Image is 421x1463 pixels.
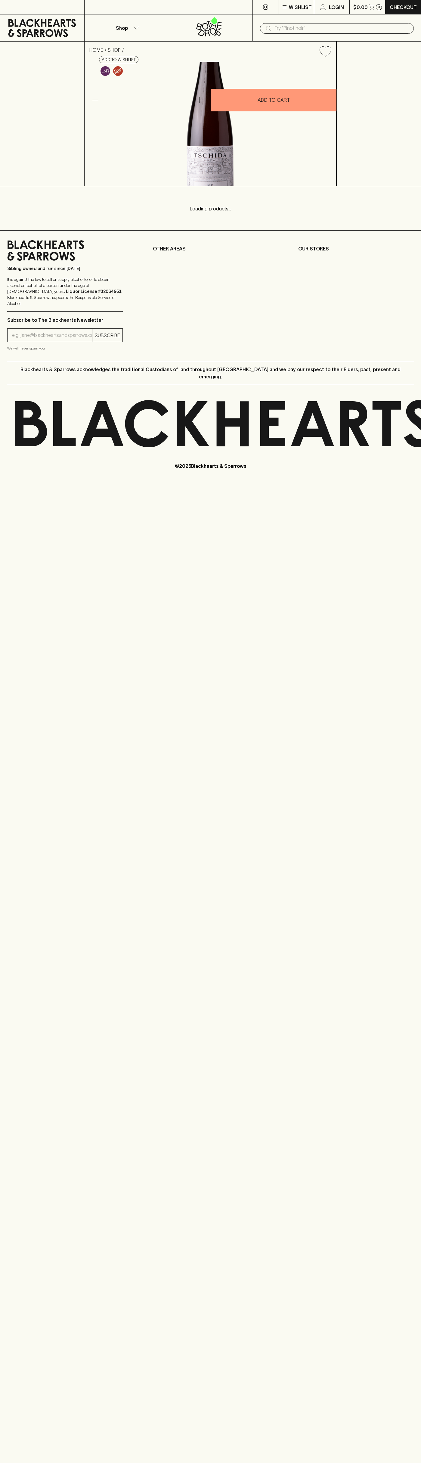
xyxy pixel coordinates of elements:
p: Wishlist [289,4,312,11]
button: ADD TO CART [211,89,336,111]
button: Shop [85,14,169,41]
p: Loading products... [6,205,415,212]
img: 40652.png [85,62,336,186]
a: Made and bottled without any added Sulphur Dioxide (SO2) [112,65,124,77]
p: OTHER AREAS [153,245,268,252]
p: $0.00 [353,4,368,11]
p: Shop [116,24,128,32]
strong: Liquor License #32064953 [66,289,121,294]
a: HOME [89,47,103,53]
p: OUR STORES [298,245,414,252]
button: Add to wishlist [99,56,138,63]
input: e.g. jane@blackheartsandsparrows.com.au [12,331,92,340]
p: ⠀ [85,4,90,11]
p: ADD TO CART [258,96,290,104]
img: Lo-Fi [101,66,110,76]
button: SUBSCRIBE [92,329,122,342]
input: Try "Pinot noir" [274,23,409,33]
p: It is against the law to sell or supply alcohol to, or to obtain alcohol on behalf of a person un... [7,276,123,306]
a: SHOP [108,47,121,53]
img: Sulphur Free [113,66,123,76]
p: 0 [378,5,380,9]
p: Checkout [390,4,417,11]
p: Login [329,4,344,11]
p: We will never spam you [7,345,123,351]
p: Subscribe to The Blackhearts Newsletter [7,316,123,324]
button: Add to wishlist [317,44,334,59]
p: Sibling owned and run since [DATE] [7,266,123,272]
a: Some may call it natural, others minimum intervention, either way, it’s hands off & maybe even a ... [99,65,112,77]
p: SUBSCRIBE [95,332,120,339]
p: Blackhearts & Sparrows acknowledges the traditional Custodians of land throughout [GEOGRAPHIC_DAT... [12,366,409,380]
